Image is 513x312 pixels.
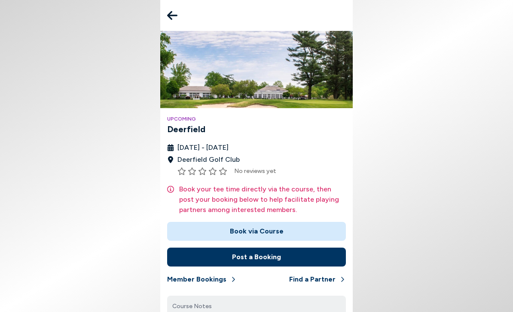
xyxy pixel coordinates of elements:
h4: Upcoming [167,115,346,123]
span: [DATE] - [DATE] [177,142,229,153]
button: Find a Partner [289,270,346,289]
button: Rate this item 2 stars [188,167,196,176]
button: Rate this item 4 stars [208,167,217,176]
button: Rate this item 1 stars [177,167,186,176]
p: Book your tee time directly via the course, then post your booking below to help facilitate playi... [179,184,346,215]
button: Rate this item 3 stars [198,167,207,176]
img: Deerfield [160,31,353,108]
h3: Deerfield [167,123,346,136]
span: No reviews yet [234,167,276,176]
span: Deerfield Golf Club [177,154,240,165]
button: Rate this item 5 stars [219,167,227,176]
span: Course Notes [172,303,212,310]
button: Post a Booking [167,248,346,267]
button: Member Bookings [167,270,237,289]
button: Book via Course [167,222,346,241]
